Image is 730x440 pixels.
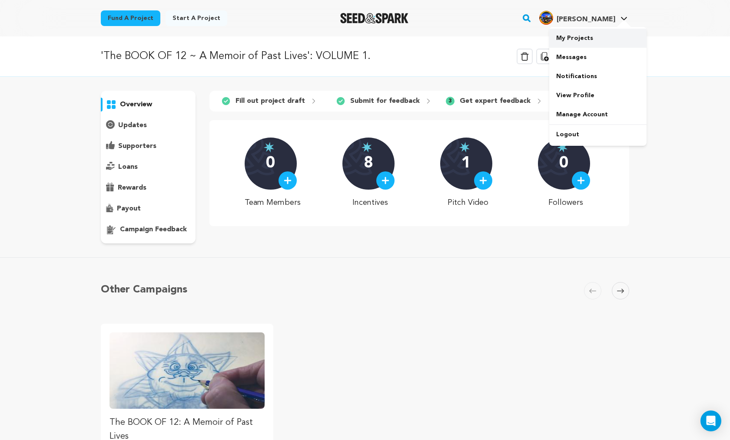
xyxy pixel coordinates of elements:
a: Tony W.'s Profile [538,9,629,25]
p: supporters [118,141,156,151]
span: [PERSON_NAME] [557,16,615,23]
p: overview [120,99,152,110]
div: Open Intercom Messenger [700,410,721,431]
a: Notifications [549,67,647,86]
button: payout [101,202,196,216]
h5: Other Campaigns [101,282,187,298]
p: Team Members [245,197,301,209]
p: 0 [559,155,568,172]
p: Incentives [342,197,398,209]
button: overview [101,98,196,112]
a: Start a project [166,10,227,26]
div: Tony W.'s Profile [539,11,615,25]
span: 3 [446,97,455,105]
p: rewards [118,183,146,193]
button: campaign feedback [101,223,196,236]
p: campaign feedback [120,224,187,235]
p: Followers [538,197,594,209]
p: payout [117,204,141,214]
button: supporters [101,139,196,153]
a: View Profile [549,86,647,105]
p: loans [118,162,138,172]
button: loans [101,160,196,174]
button: updates [101,118,196,132]
p: Fill out project draft [236,96,305,106]
a: Seed&Spark Homepage [340,13,408,23]
img: plus.svg [382,177,389,184]
a: Manage Account [549,105,647,124]
p: Pitch Video [440,197,496,209]
a: Logout [549,125,647,144]
p: Get expert feedback [460,96,531,106]
a: My Projects [549,29,647,48]
img: plus.svg [577,177,585,184]
img: plus.svg [284,177,292,184]
span: Tony W.'s Profile [538,9,629,27]
p: 8 [364,155,373,172]
a: Fund a project [101,10,160,26]
img: plus.svg [479,177,487,184]
p: 'The BOOK OF 12 ~ A Memoir of Past Lives': VOLUME 1. [101,49,371,64]
button: rewards [101,181,196,195]
p: 1 [461,155,471,172]
img: Seed&Spark Logo Dark Mode [340,13,408,23]
img: bd432736ce30c2de.jpg [539,11,553,25]
a: Messages [549,48,647,67]
p: Submit for feedback [350,96,420,106]
p: 0 [266,155,275,172]
p: updates [118,120,147,131]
